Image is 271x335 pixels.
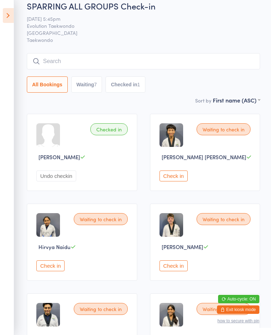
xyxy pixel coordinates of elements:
[71,76,102,93] button: Waiting7
[36,170,76,181] button: Undo checkin
[213,96,260,104] div: First name (ASC)
[36,260,65,271] button: Check in
[38,153,80,161] span: [PERSON_NAME]
[197,123,251,135] div: Waiting to check in
[74,213,128,225] div: Waiting to check in
[159,170,188,181] button: Check in
[27,29,249,36] span: [GEOGRAPHIC_DATA]
[162,243,203,250] span: [PERSON_NAME]
[27,76,68,93] button: All Bookings
[106,76,145,93] button: Checked in1
[94,82,97,87] div: 7
[159,260,188,271] button: Check in
[137,82,140,87] div: 1
[36,213,60,237] img: image1747036087.png
[27,53,260,69] input: Search
[159,123,183,147] img: image1747041241.png
[195,97,211,104] label: Sort by
[162,153,246,161] span: [PERSON_NAME] [PERSON_NAME]
[159,213,183,237] img: image1747039663.png
[159,303,183,327] img: image1747041067.png
[36,303,60,327] img: image1747041354.png
[74,303,128,315] div: Waiting to check in
[38,243,71,250] span: Hirvya Naidu
[197,303,251,315] div: Waiting to check in
[197,213,251,225] div: Waiting to check in
[27,36,260,43] span: Taekwondo
[27,22,249,29] span: Evolution Taekwondo
[218,295,259,303] button: Auto-cycle: ON
[217,318,259,323] button: how to secure with pin
[90,123,128,135] div: Checked in
[217,305,259,314] button: Exit kiosk mode
[27,15,249,22] span: [DATE] 5:45pm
